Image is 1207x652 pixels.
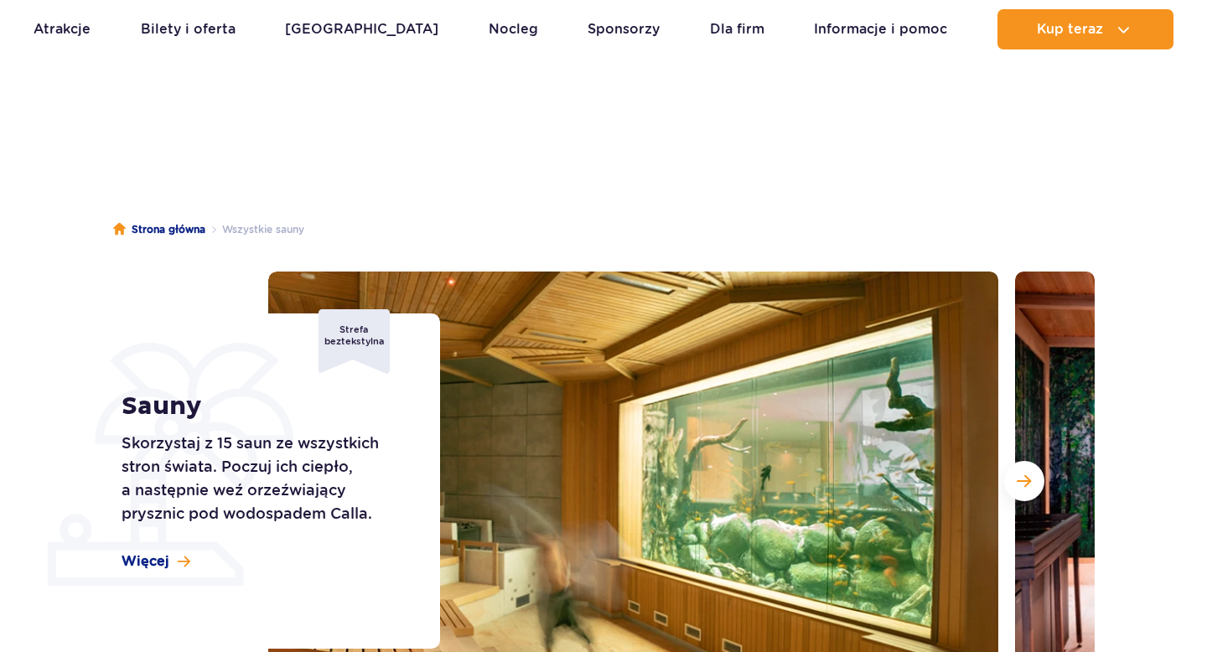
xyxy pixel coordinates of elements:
a: Sponsorzy [588,9,660,49]
div: Strefa beztekstylna [319,309,390,374]
a: Dla firm [710,9,764,49]
span: Więcej [122,552,169,571]
a: Strona główna [113,221,205,238]
p: Skorzystaj z 15 saun ze wszystkich stron świata. Poczuj ich ciepło, a następnie weź orzeźwiający ... [122,432,402,525]
h1: Sauny [122,391,402,422]
a: Informacje i pomoc [814,9,947,49]
button: Kup teraz [997,9,1173,49]
a: [GEOGRAPHIC_DATA] [285,9,438,49]
a: Bilety i oferta [141,9,236,49]
li: Wszystkie sauny [205,221,304,238]
a: Nocleg [489,9,538,49]
a: Atrakcje [34,9,91,49]
button: Następny slajd [1004,461,1044,501]
span: Kup teraz [1037,22,1103,37]
a: Więcej [122,552,190,571]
